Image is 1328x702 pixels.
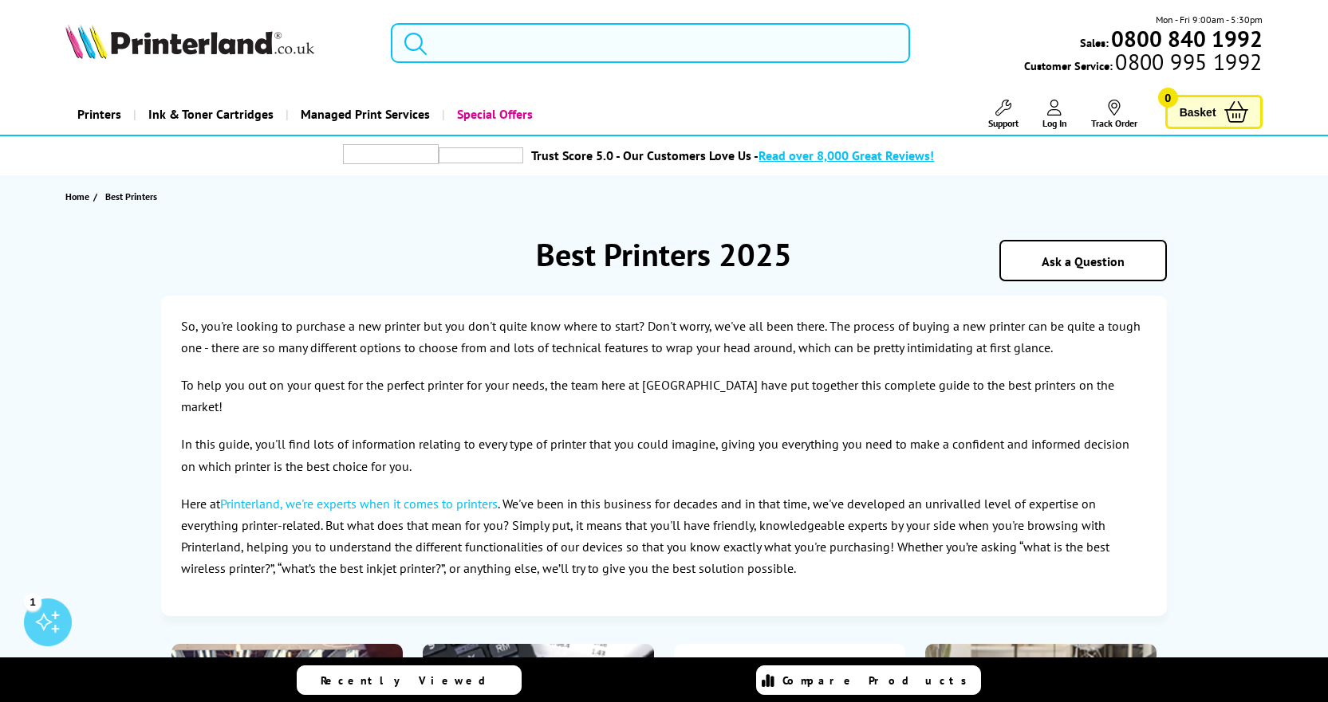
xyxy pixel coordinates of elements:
[439,147,523,163] img: trustpilot rating
[65,188,89,205] span: Home
[181,493,1146,580] p: Here at . We've been in this business for decades and in that time, we've developed an unrivalled...
[181,375,1146,418] p: To help you out on your quest for the perfect printer for your needs, the team here at [GEOGRAPHI...
[65,188,93,205] a: Home
[297,665,522,695] a: Recently Viewed
[343,144,439,164] img: trustpilot rating
[1113,54,1262,69] span: 0800 995 1992
[1091,100,1137,129] a: Track Order
[148,94,274,135] span: Ink & Toner Cartridges
[1156,12,1263,27] span: Mon - Fri 9:00am - 5:30pm
[756,665,981,695] a: Compare Products
[1080,35,1109,50] span: Sales:
[1042,100,1067,129] a: Log In
[1109,31,1263,46] a: 0800 840 1992
[286,94,442,135] a: Managed Print Services
[1111,24,1263,53] b: 0800 840 1992
[442,94,545,135] a: Special Offers
[133,94,286,135] a: Ink & Toner Cartridges
[1024,54,1262,73] span: Customer Service:
[988,100,1019,129] a: Support
[1042,117,1067,129] span: Log In
[1165,95,1263,129] a: Basket 0
[65,94,133,135] a: Printers
[220,496,498,512] a: Printerland, we're experts when it comes to printers
[1042,253,1125,269] a: Ask a Question
[759,147,934,163] span: Read over 8,000 Great Reviews!
[181,433,1146,476] p: In this guide, you'll find lots of information relating to every type of printer that you could i...
[65,24,314,59] img: Printerland Logo
[321,673,502,688] span: Recently Viewed
[988,117,1019,129] span: Support
[181,316,1146,359] p: So, you're looking to purchase a new printer but you don't quite know where to start? Don't worry...
[105,188,157,205] span: Best Printers
[1180,101,1216,123] span: Basket
[782,673,975,688] span: Compare Products
[531,147,934,163] a: Trust Score 5.0 - Our Customers Love Us -Read over 8,000 Great Reviews!
[65,24,370,62] a: Printerland Logo
[105,188,161,205] a: Best Printers
[24,593,41,610] div: 1
[161,233,1166,275] h1: Best Printers 2025
[1158,88,1178,108] span: 0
